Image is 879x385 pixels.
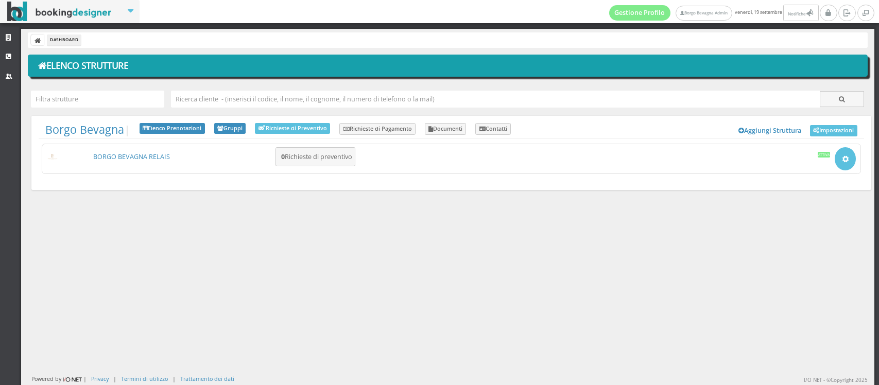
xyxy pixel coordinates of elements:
a: Gestione Profilo [609,5,671,21]
a: Elenco Prenotazioni [140,123,205,134]
b: 0 [281,152,285,161]
span: venerdì, 19 settembre [609,5,820,21]
h1: Elenco Strutture [35,57,861,75]
a: Termini di utilizzo [121,375,168,382]
button: Notifiche [783,5,818,21]
img: ionet_small_logo.png [61,375,83,383]
div: Attiva [818,152,831,157]
li: Dashboard [47,34,81,46]
a: Borgo Bevagna [45,122,124,137]
a: Trattamento dei dati [180,375,234,382]
a: Documenti [425,123,467,135]
div: | [113,375,116,382]
h5: Richieste di preventivo [278,153,352,161]
div: Powered by | [31,375,87,383]
a: Borgo Bevagna Admin [676,6,732,21]
button: 0Richieste di preventivo [275,147,355,166]
a: Impostazioni [810,125,857,136]
a: Privacy [91,375,109,382]
input: Ricerca cliente - (inserisci il codice, il nome, il cognome, il numero di telefono o la mail) [171,91,820,108]
a: Richieste di Preventivo [255,123,330,134]
a: Gruppi [214,123,246,134]
a: Aggiungi Struttura [733,123,807,138]
img: BookingDesigner.com [7,2,112,22]
a: Contatti [475,123,511,135]
img: 51bacd86f2fc11ed906d06074585c59a_max100.png [47,154,59,160]
input: Filtra strutture [31,91,164,108]
a: BORGO BEVAGNA RELAIS [93,152,170,161]
span: | [45,123,130,136]
a: Richieste di Pagamento [339,123,416,135]
div: | [173,375,176,382]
